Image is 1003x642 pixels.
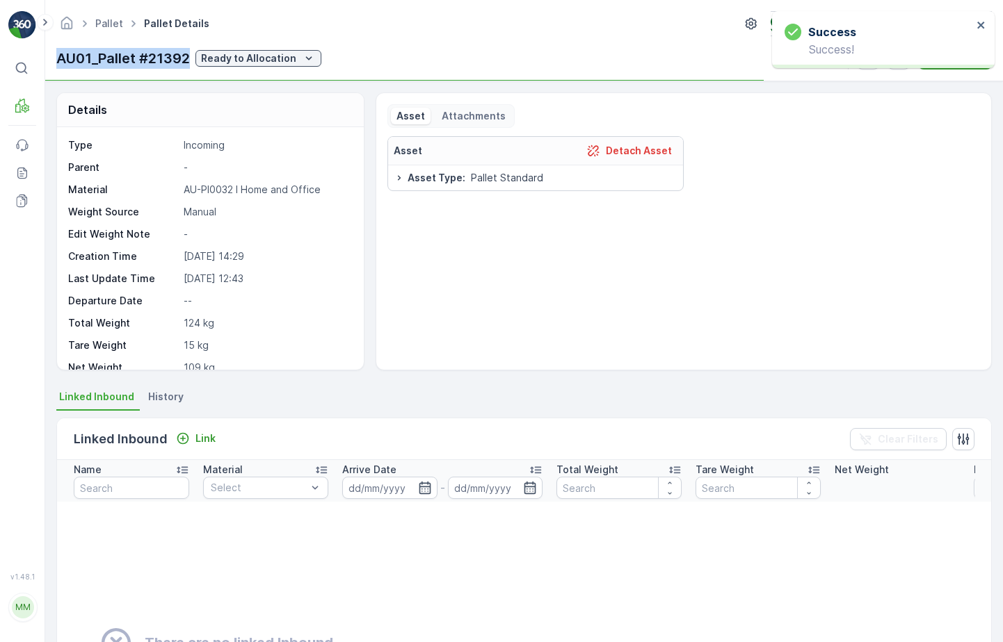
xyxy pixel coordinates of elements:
[696,477,821,499] input: Search
[556,477,682,499] input: Search
[8,584,36,631] button: MM
[606,144,672,158] p: Detach Asset
[977,19,986,33] button: close
[211,481,307,495] p: Select
[68,183,178,197] p: Material
[808,24,856,40] h3: Success
[95,17,123,29] a: Pallet
[184,138,349,152] p: Incoming
[771,11,992,36] button: Terracycle-AU04 - Sendable(+10:00)
[12,596,34,618] div: MM
[170,430,221,447] button: Link
[184,160,349,174] p: -
[68,272,178,286] p: Last Update Time
[184,227,349,241] p: -
[59,21,74,33] a: Homepage
[148,390,184,404] span: History
[581,142,677,159] button: Detach Asset
[408,171,465,185] span: Asset Type :
[8,573,36,581] span: v 1.48.1
[448,477,543,499] input: dd/mm/yyyy
[68,361,178,374] p: Net Weight
[184,249,349,263] p: [DATE] 14:29
[184,205,349,219] p: Manual
[342,463,396,477] p: Arrive Date
[835,463,889,477] p: Net Weight
[440,479,445,496] p: -
[184,294,349,308] p: --
[696,463,754,477] p: Tare Weight
[195,431,216,445] p: Link
[8,11,36,39] img: logo
[68,294,178,308] p: Departure Date
[74,463,102,477] p: Name
[68,338,178,352] p: Tare Weight
[59,390,134,404] span: Linked Inbound
[68,160,178,174] p: Parent
[771,16,793,31] img: terracycle_logo.png
[785,43,972,56] p: Success!
[850,428,947,450] button: Clear Filters
[471,171,543,185] span: Pallet Standard
[184,183,349,197] p: AU-PI0032 I Home and Office
[342,477,438,499] input: dd/mm/yyyy
[394,144,422,158] p: Asset
[184,272,349,286] p: [DATE] 12:43
[68,138,178,152] p: Type
[442,109,506,123] p: Attachments
[184,361,349,374] p: 109 kg
[195,50,321,67] button: Ready to Allocation
[396,109,425,123] p: Asset
[556,463,618,477] p: Total Weight
[184,316,349,330] p: 124 kg
[203,463,243,477] p: Material
[68,316,178,330] p: Total Weight
[141,17,212,31] span: Pallet Details
[68,227,178,241] p: Edit Weight Note
[878,432,938,446] p: Clear Filters
[68,249,178,263] p: Creation Time
[184,338,349,352] p: 15 kg
[74,429,168,449] p: Linked Inbound
[74,477,189,499] input: Search
[56,48,190,69] p: AU01_Pallet #21392
[201,51,296,65] p: Ready to Allocation
[68,101,107,118] p: Details
[68,205,178,219] p: Weight Source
